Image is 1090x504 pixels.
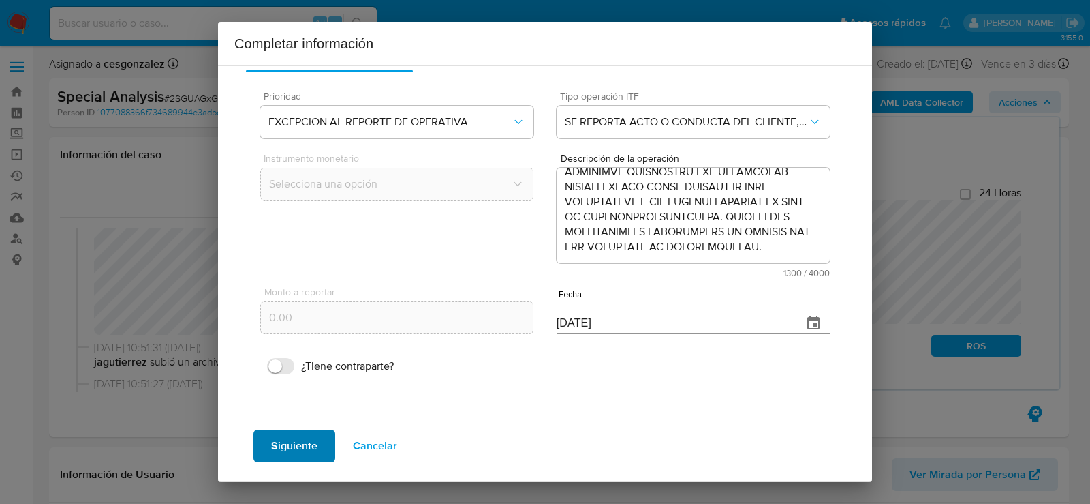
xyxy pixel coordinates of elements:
[557,291,582,299] label: Fecha
[268,115,512,129] span: EXCEPCION AL REPORTE DE OPERATIVA
[269,177,511,191] span: Selecciona una opción
[353,431,397,461] span: Cancelar
[264,287,538,297] span: Monto a reportar
[561,269,830,278] span: Máximo 4000 caracteres
[260,106,533,138] button: EXCEPCION AL REPORTE DE OPERATIVA
[234,33,856,55] h2: Completar información
[335,430,415,462] button: Cancelar
[557,168,830,263] textarea: /LOREMIPSUMDO SIT AMETCON A ELITSED DOEIUSM TEMPOR INCIDIDUN UT LABOREETDOL MAGNAALIQUAEN A MI VE...
[264,91,537,101] span: Prioridad
[565,115,808,129] span: SE REPORTA ACTO O CONDUCTA DEL CLIENTE, NO EXISTE OPERACION RELACIONADA A REPORTAR
[271,431,317,461] span: Siguiente
[560,91,833,101] span: Tipo operación ITF
[264,153,537,163] span: Instrumento monetario
[557,106,830,138] button: SE REPORTA ACTO O CONDUCTA DEL CLIENTE, NO EXISTE OPERACION RELACIONADA A REPORTAR
[260,168,533,201] button: Selecciona una opción
[267,358,294,374] input: ¿Tiene contraparte?
[561,153,834,164] span: Descripción de la operación
[253,430,335,462] button: Siguiente
[301,359,394,373] span: ¿Tiene contraparte?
